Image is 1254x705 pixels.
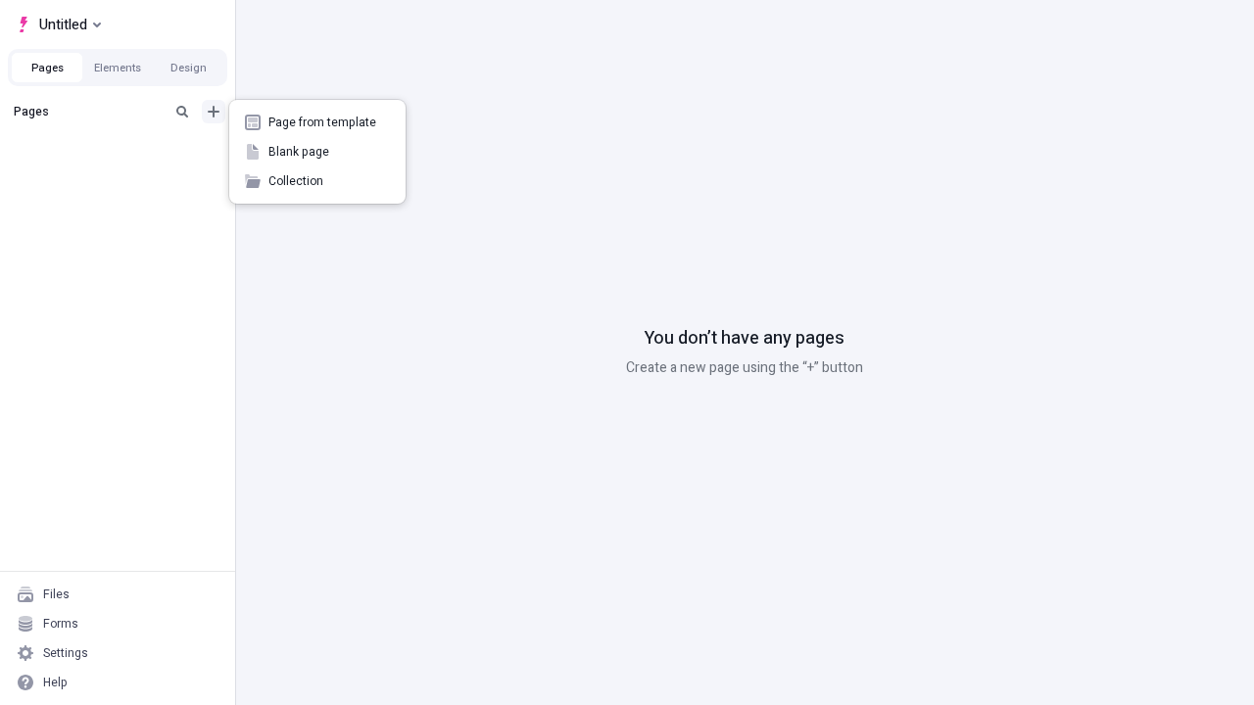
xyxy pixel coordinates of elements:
div: Add new [229,100,406,204]
div: Settings [43,645,88,661]
p: You don’t have any pages [645,326,844,352]
button: Elements [82,53,153,82]
div: Forms [43,616,78,632]
button: Select site [8,10,109,39]
div: Help [43,675,68,690]
span: Collection [268,173,390,189]
button: Pages [12,53,82,82]
span: Blank page [268,144,390,160]
span: Page from template [268,115,390,130]
p: Create a new page using the “+” button [626,357,863,379]
button: Add new [202,100,225,123]
div: Files [43,587,70,602]
span: Untitled [39,13,87,36]
button: Design [153,53,223,82]
div: Pages [14,104,163,119]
